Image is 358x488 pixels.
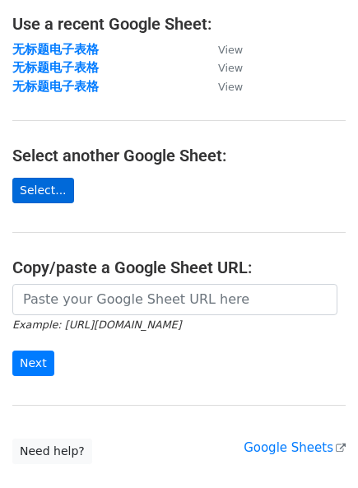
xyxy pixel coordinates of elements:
[12,439,92,464] a: Need help?
[12,258,346,277] h4: Copy/paste a Google Sheet URL:
[12,284,337,315] input: Paste your Google Sheet URL here
[12,60,99,75] a: 无标题电子表格
[12,146,346,165] h4: Select another Google Sheet:
[218,81,243,93] small: View
[12,318,181,331] small: Example: [URL][DOMAIN_NAME]
[12,14,346,34] h4: Use a recent Google Sheet:
[12,79,99,94] a: 无标题电子表格
[202,60,243,75] a: View
[244,440,346,455] a: Google Sheets
[12,178,74,203] a: Select...
[12,42,99,57] a: 无标题电子表格
[202,42,243,57] a: View
[218,44,243,56] small: View
[12,351,54,376] input: Next
[202,79,243,94] a: View
[218,62,243,74] small: View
